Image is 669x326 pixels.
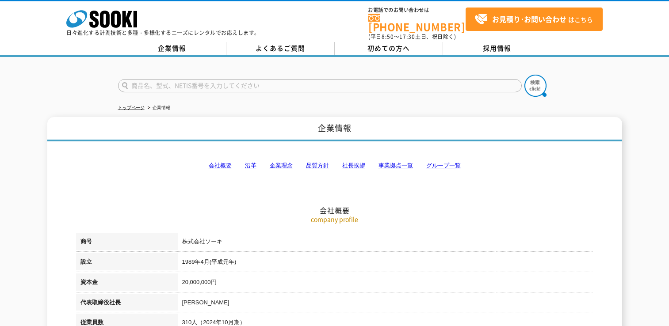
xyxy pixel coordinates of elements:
[76,233,178,253] th: 商号
[118,105,145,110] a: トップページ
[47,117,622,141] h1: 企業情報
[368,14,466,32] a: [PHONE_NUMBER]
[368,8,466,13] span: お電話でのお問い合わせは
[66,30,260,35] p: 日々進化する計測技術と多種・多様化するニーズにレンタルでお応えします。
[443,42,551,55] a: 採用情報
[226,42,335,55] a: よくあるご質問
[342,162,365,169] a: 社長挨拶
[524,75,547,97] img: btn_search.png
[178,273,593,294] td: 20,000,000円
[178,253,593,273] td: 1989年4月(平成元年)
[382,33,394,41] span: 8:50
[76,253,178,273] th: 設立
[76,294,178,314] th: 代表取締役社長
[378,162,413,169] a: 事業拠点一覧
[492,14,566,24] strong: お見積り･お問い合わせ
[368,33,456,41] span: (平日 ～ 土日、祝日除く)
[474,13,593,26] span: はこちら
[466,8,603,31] a: お見積り･お問い合わせはこちら
[209,162,232,169] a: 会社概要
[76,118,593,215] h2: 会社概要
[76,273,178,294] th: 資本金
[118,42,226,55] a: 企業情報
[306,162,329,169] a: 品質方針
[426,162,461,169] a: グループ一覧
[270,162,293,169] a: 企業理念
[245,162,256,169] a: 沿革
[178,294,593,314] td: [PERSON_NAME]
[367,43,410,53] span: 初めての方へ
[118,79,522,92] input: 商品名、型式、NETIS番号を入力してください
[335,42,443,55] a: 初めての方へ
[178,233,593,253] td: 株式会社ソーキ
[146,103,170,113] li: 企業情報
[76,215,593,224] p: company profile
[399,33,415,41] span: 17:30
